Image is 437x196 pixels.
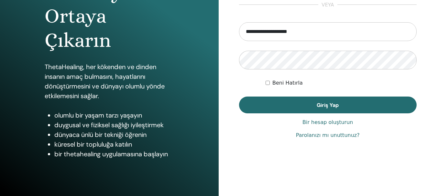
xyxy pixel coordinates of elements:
font: Giriş Yap [317,102,339,108]
font: Bir hesap oluşturun [302,119,353,125]
font: ThetaHealing, her kökenden ve dinden insanın amaç bulmasını, hayatlarını dönüştürmesini ve dünyay... [45,63,165,100]
font: Beni Hatırla [272,80,303,86]
font: duygusal ve fiziksel sağlığı iyileştirmek [54,121,164,129]
div: Beni süresiz olarak veya manuel olarak çıkış yapana kadar kimlik doğrulamalı tut [266,79,417,87]
a: Parolanızı mı unuttunuz? [296,131,360,139]
font: küresel bir topluluğa katılın [54,140,132,149]
button: Giriş Yap [239,97,417,113]
font: veya [322,1,334,8]
font: bir thetahealing uygulamasına başlayın [54,150,168,158]
font: dünyaca ünlü bir tekniği öğrenin [54,130,147,139]
a: Bir hesap oluşturun [302,119,353,126]
font: Parolanızı mı unuttunuz? [296,132,360,138]
font: olumlu bir yaşam tarzı yaşayın [54,111,142,119]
